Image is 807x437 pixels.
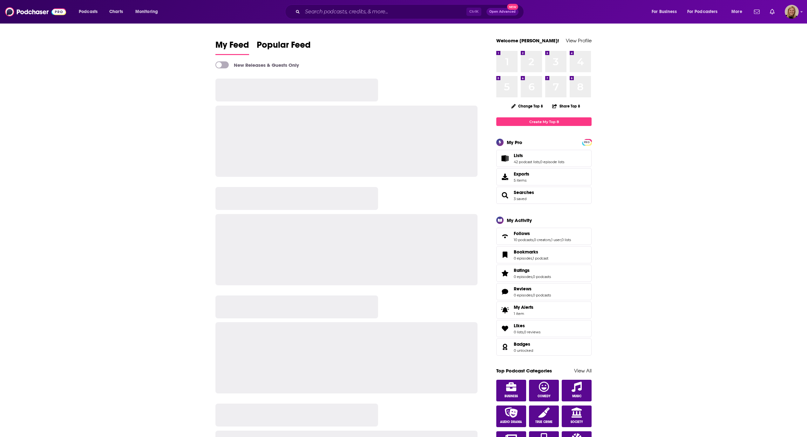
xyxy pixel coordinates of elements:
[505,394,518,398] span: Business
[514,160,539,164] a: 42 podcast lists
[514,323,540,329] a: Likes
[767,6,777,17] a: Show notifications dropdown
[514,178,529,183] span: 5 items
[785,5,799,19] img: User Profile
[514,190,534,195] span: Searches
[257,39,311,55] a: Popular Feed
[514,256,532,260] a: 0 episodes
[79,7,98,16] span: Podcasts
[498,324,511,333] a: Likes
[507,217,532,223] div: My Activity
[498,287,511,296] a: Reviews
[514,197,526,201] a: 3 saved
[551,238,561,242] a: 1 user
[486,8,519,16] button: Open AdvancedNew
[514,311,533,316] span: 1 item
[562,406,592,427] a: Society
[574,368,592,374] a: View All
[514,153,564,158] a: Lists
[496,187,592,204] span: Searches
[533,256,548,260] a: 1 podcast
[529,406,559,427] a: True Crime
[105,7,127,17] a: Charts
[496,338,592,356] span: Badges
[496,38,559,44] a: Welcome [PERSON_NAME]!
[74,7,106,17] button: open menu
[514,231,571,236] a: Follows
[583,140,591,144] a: PRO
[496,168,592,185] a: Exports
[514,238,533,242] a: 10 podcasts
[496,320,592,337] span: Likes
[514,267,530,273] span: Ratings
[514,286,551,292] a: Reviews
[514,249,548,255] a: Bookmarks
[498,232,511,241] a: Follows
[652,7,677,16] span: For Business
[498,250,511,259] a: Bookmarks
[257,39,311,54] span: Popular Feed
[489,10,516,13] span: Open Advanced
[507,139,522,145] div: My Pro
[514,267,551,273] a: Ratings
[514,330,523,334] a: 0 lists
[647,7,685,17] button: open menu
[524,330,540,334] a: 0 reviews
[514,304,533,310] span: My Alerts
[514,323,525,329] span: Likes
[498,343,511,351] a: Badges
[583,140,591,145] span: PRO
[215,39,249,54] span: My Feed
[109,7,123,16] span: Charts
[135,7,158,16] span: Monitoring
[561,238,561,242] span: ,
[533,293,551,297] a: 0 podcasts
[514,249,538,255] span: Bookmarks
[514,171,529,177] span: Exports
[496,265,592,282] span: Ratings
[496,228,592,245] span: Follows
[496,246,592,263] span: Bookmarks
[572,394,581,398] span: Music
[291,4,530,19] div: Search podcasts, credits, & more...
[466,8,481,16] span: Ctrl K
[496,406,526,427] a: Audio Drama
[514,153,523,158] span: Lists
[498,269,511,278] a: Ratings
[785,5,799,19] button: Show profile menu
[785,5,799,19] span: Logged in as avansolkema
[507,102,547,110] button: Change Top 8
[496,150,592,167] span: Lists
[529,380,559,401] a: Comedy
[507,4,519,10] span: New
[496,302,592,319] a: My Alerts
[727,7,750,17] button: open menu
[552,100,580,112] button: Share Top 8
[498,172,511,181] span: Exports
[561,238,571,242] a: 0 lists
[514,293,532,297] a: 0 episodes
[131,7,166,17] button: open menu
[751,6,762,17] a: Show notifications dropdown
[5,6,66,18] img: Podchaser - Follow, Share and Rate Podcasts
[514,348,533,353] a: 0 unlocked
[215,39,249,55] a: My Feed
[498,191,511,200] a: Searches
[538,394,551,398] span: Comedy
[498,154,511,163] a: Lists
[302,7,466,17] input: Search podcasts, credits, & more...
[514,341,533,347] a: Badges
[496,368,552,374] a: Top Podcast Categories
[514,341,530,347] span: Badges
[496,283,592,300] span: Reviews
[534,238,551,242] a: 0 creators
[731,7,742,16] span: More
[551,238,551,242] span: ,
[566,38,592,44] a: View Profile
[533,274,551,279] a: 0 podcasts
